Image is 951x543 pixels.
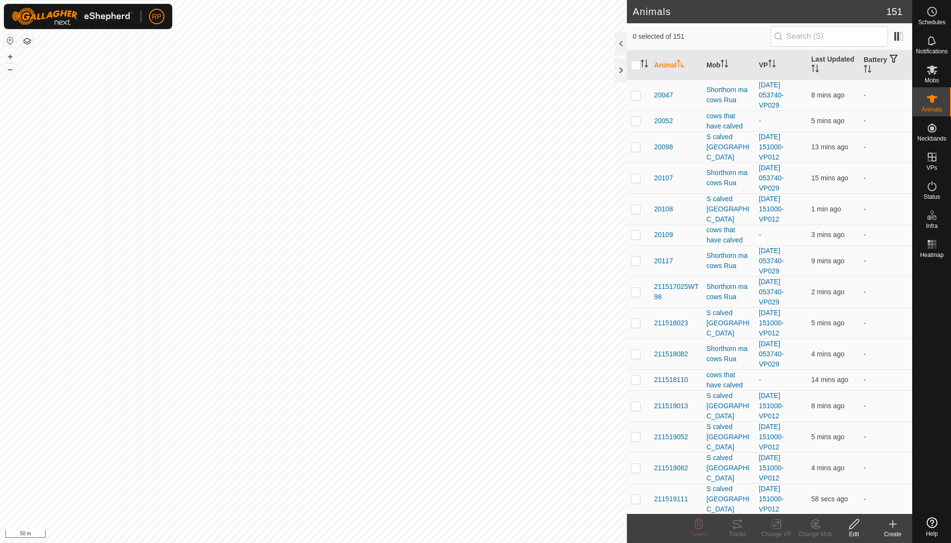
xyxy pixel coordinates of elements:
[811,143,848,151] span: 17 Sep 2025 at 3:00 PM
[771,26,888,47] input: Search (S)
[860,483,912,514] td: -
[4,51,16,63] button: +
[768,61,776,69] p-sorticon: Activate to sort
[323,530,352,539] a: Contact Us
[811,350,844,358] span: 17 Sep 2025 at 3:09 PM
[811,205,841,213] span: 17 Sep 2025 at 3:12 PM
[921,107,942,112] span: Animals
[759,340,784,368] a: [DATE] 053740-VP029
[706,225,751,245] div: cows that have calved
[12,8,133,25] img: Gallagher Logo
[706,111,751,131] div: cows that have calved
[706,308,751,338] div: S calved [GEOGRAPHIC_DATA]
[860,50,912,80] th: Battery
[275,530,312,539] a: Privacy Policy
[860,307,912,338] td: -
[926,223,937,229] span: Infra
[706,422,751,452] div: S calved [GEOGRAPHIC_DATA]
[864,66,871,74] p-sorticon: Activate to sort
[4,35,16,47] button: Reset Map
[759,81,784,109] a: [DATE] 053740-VP029
[759,164,784,192] a: [DATE] 053740-VP029
[654,432,688,442] span: 211519052
[654,204,673,214] span: 20108
[860,193,912,224] td: -
[860,421,912,452] td: -
[811,91,844,99] span: 17 Sep 2025 at 3:05 PM
[860,245,912,276] td: -
[633,6,886,17] h2: Animals
[654,142,673,152] span: 20098
[759,231,761,239] app-display-virtual-paddock-transition: -
[811,117,844,125] span: 17 Sep 2025 at 3:08 PM
[755,50,807,80] th: VP
[811,174,848,182] span: 17 Sep 2025 at 2:58 PM
[916,48,948,54] span: Notifications
[886,4,902,19] span: 151
[811,433,844,441] span: 17 Sep 2025 at 3:07 PM
[650,50,703,80] th: Animal
[718,530,757,539] div: Tracks
[690,531,707,538] span: Delete
[640,61,648,69] p-sorticon: Activate to sort
[706,370,751,390] div: cows that have calved
[706,453,751,483] div: S calved [GEOGRAPHIC_DATA]
[920,252,944,258] span: Heatmap
[706,344,751,364] div: Shorthorn ma cows Rua
[706,194,751,224] div: S calved [GEOGRAPHIC_DATA]
[706,391,751,421] div: S calved [GEOGRAPHIC_DATA]
[913,513,951,541] a: Help
[706,251,751,271] div: Shorthorn ma cows Rua
[654,116,673,126] span: 20052
[811,319,844,327] span: 17 Sep 2025 at 3:08 PM
[703,50,755,80] th: Mob
[633,32,771,42] span: 0 selected of 151
[706,85,751,105] div: Shorthorn ma cows Rua
[860,276,912,307] td: -
[860,338,912,369] td: -
[759,133,784,161] a: [DATE] 151000-VP012
[918,19,945,25] span: Schedules
[811,288,844,296] span: 17 Sep 2025 at 3:11 PM
[811,257,844,265] span: 17 Sep 2025 at 3:04 PM
[860,111,912,131] td: -
[835,530,873,539] div: Edit
[925,78,939,83] span: Mobs
[759,195,784,223] a: [DATE] 151000-VP012
[759,278,784,306] a: [DATE] 053740-VP029
[759,117,761,125] app-display-virtual-paddock-transition: -
[757,530,796,539] div: Change VP
[926,165,937,171] span: VPs
[860,224,912,245] td: -
[759,309,784,337] a: [DATE] 151000-VP012
[811,231,844,239] span: 17 Sep 2025 at 3:10 PM
[21,35,33,47] button: Map Layers
[759,485,784,513] a: [DATE] 151000-VP012
[926,531,938,537] span: Help
[152,12,161,22] span: RP
[811,376,848,383] span: 17 Sep 2025 at 2:59 PM
[654,494,688,504] span: 211519111
[811,464,844,472] span: 17 Sep 2025 at 3:08 PM
[811,402,844,410] span: 17 Sep 2025 at 3:05 PM
[860,162,912,193] td: -
[706,484,751,514] div: S calved [GEOGRAPHIC_DATA]
[654,318,688,328] span: 211518023
[759,392,784,420] a: [DATE] 151000-VP012
[677,61,685,69] p-sorticon: Activate to sort
[654,256,673,266] span: 20117
[860,369,912,390] td: -
[654,401,688,411] span: 211519013
[654,90,673,100] span: 20047
[4,64,16,75] button: –
[807,50,860,80] th: Last Updated
[860,390,912,421] td: -
[706,168,751,188] div: Shorthorn ma cows Rua
[759,376,761,383] app-display-virtual-paddock-transition: -
[706,132,751,162] div: S calved [GEOGRAPHIC_DATA]
[860,131,912,162] td: -
[796,530,835,539] div: Change Mob
[860,80,912,111] td: -
[654,173,673,183] span: 20107
[917,136,946,142] span: Neckbands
